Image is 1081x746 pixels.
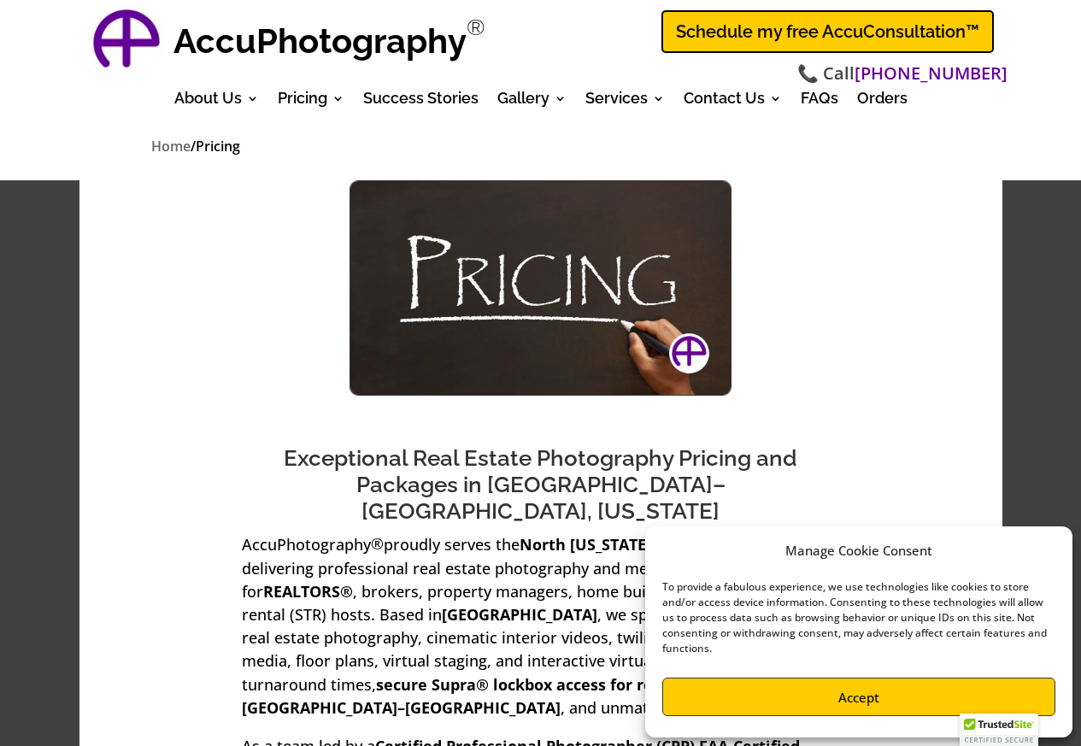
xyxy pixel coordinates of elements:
[684,92,782,111] a: Contact Us
[442,604,597,625] strong: [GEOGRAPHIC_DATA]
[797,62,1008,86] span: 📞 Call
[196,137,240,156] span: Pricing
[497,92,567,111] a: Gallery
[520,534,833,555] strong: North [US_STATE] real estate community
[191,137,196,156] span: /
[585,92,665,111] a: Services
[79,406,1002,414] h3: Real Estate Photography Pricing: Affordable Packages
[151,137,191,157] a: Home
[242,674,835,718] strong: secure Supra® lockbox access for real estate listings across [GEOGRAPHIC_DATA]–[GEOGRAPHIC_DATA]
[173,21,467,61] strong: AccuPhotography
[855,62,1008,86] a: [PHONE_NUMBER]
[662,579,1054,656] div: To provide a fabulous experience, we use technologies like cookies to store and/or access device ...
[801,92,838,111] a: FAQs
[662,678,1055,716] button: Accept
[363,92,479,111] a: Success Stories
[263,581,353,602] strong: REALTORS®
[151,135,931,158] nav: breadcrumbs
[284,445,797,524] span: Exceptional Real Estate Photography Pricing and Packages in [GEOGRAPHIC_DATA]–[GEOGRAPHIC_DATA], ...
[661,10,994,53] a: Schedule my free AccuConsultation™
[174,92,259,111] a: About Us
[242,533,840,735] p: AccuPhotography proudly serves the , delivering professional real estate photography and media se...
[371,533,384,554] sup: ®
[278,92,344,111] a: Pricing
[350,181,730,395] img: Real Estate Photography Pricing: Affordable Packages
[88,4,165,81] a: AccuPhotography Logo - Professional Real Estate Photography and Media Services in Dallas, Texas
[88,4,165,81] img: AccuPhotography
[857,92,908,111] a: Orders
[785,539,932,562] div: Manage Cookie Consent
[467,15,485,40] sup: Registered Trademark
[960,714,1038,746] div: TrustedSite Certified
